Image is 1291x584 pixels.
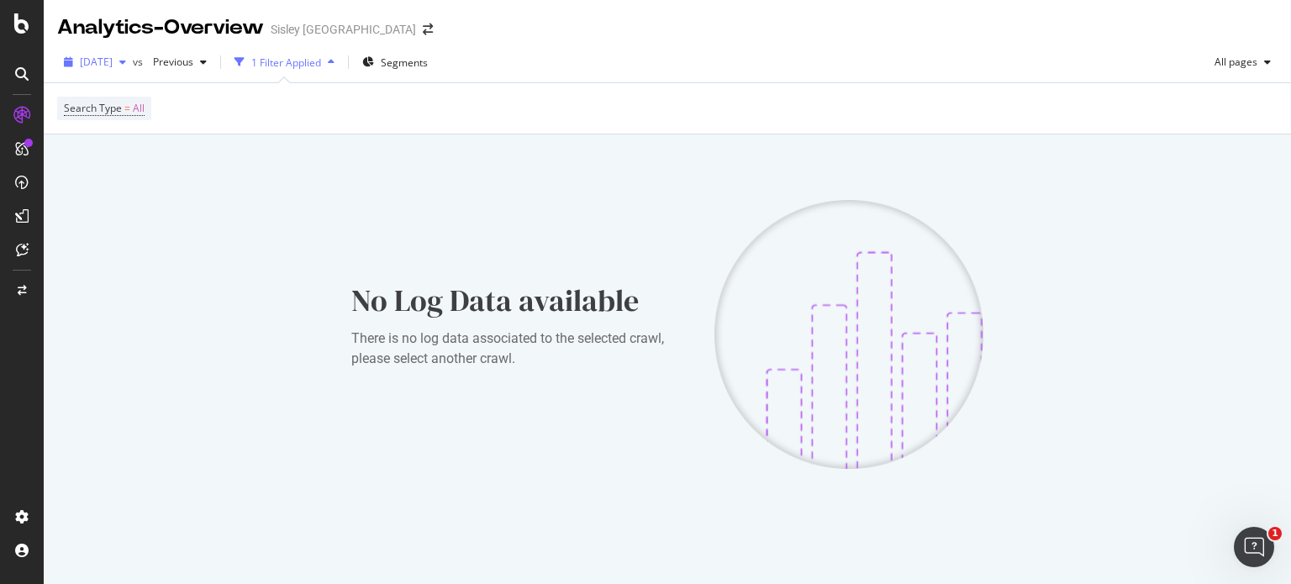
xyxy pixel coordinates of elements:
[714,200,983,469] img: CKGWtfuM.png
[271,21,416,38] div: Sisley [GEOGRAPHIC_DATA]
[57,13,264,42] div: Analytics - Overview
[351,329,688,369] div: There is no log data associated to the selected crawl, please select another crawl.
[381,55,428,70] span: Segments
[228,49,341,76] button: 1 Filter Applied
[64,101,122,115] span: Search Type
[423,24,433,35] div: arrow-right-arrow-left
[146,55,193,69] span: Previous
[146,49,213,76] button: Previous
[133,55,146,69] span: vs
[1208,49,1278,76] button: All pages
[133,97,145,120] span: All
[1208,55,1257,69] span: All pages
[80,55,113,69] span: 2024 Apr. 19th
[124,101,130,115] span: =
[1268,527,1282,540] span: 1
[251,55,321,70] div: 1 Filter Applied
[57,49,133,76] button: [DATE]
[351,280,688,322] div: No Log Data available
[356,49,435,76] button: Segments
[1234,527,1274,567] iframe: Intercom live chat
